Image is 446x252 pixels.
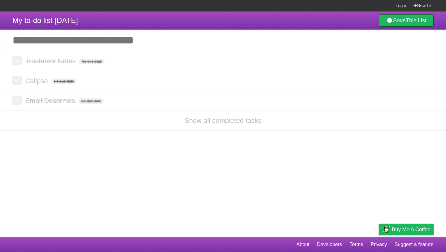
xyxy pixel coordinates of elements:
span: No due date [51,79,77,84]
span: Treatment Notes [25,57,77,65]
a: Suggest a feature [395,239,434,250]
a: Show all completed tasks [185,117,261,124]
span: My to-do list [DATE] [12,16,78,25]
label: Done [12,96,22,105]
span: No due date [79,98,104,104]
a: About [296,239,309,250]
a: Privacy [371,239,387,250]
a: SaveThis List [379,14,434,27]
a: Buy me a coffee [379,224,434,235]
b: This List [406,17,426,24]
a: Terms [350,239,363,250]
img: Buy me a coffee [382,224,390,235]
label: Done [12,56,22,65]
span: Calipso [25,77,49,85]
a: Developers [317,239,342,250]
span: No due date [79,59,104,64]
span: Email Desormes [25,97,77,105]
label: Done [12,76,22,85]
span: Buy me a coffee [392,224,431,235]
